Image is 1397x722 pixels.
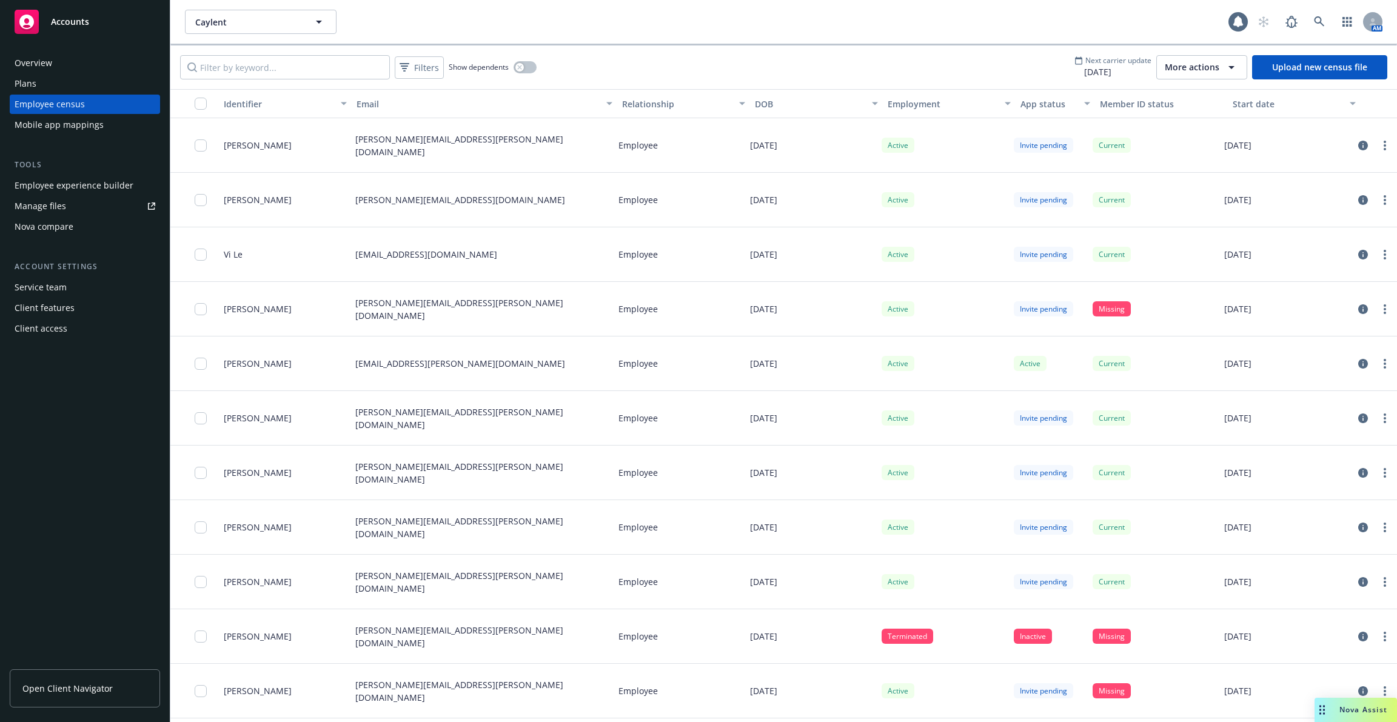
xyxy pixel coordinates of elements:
p: [DATE] [750,684,777,697]
p: [DATE] [750,357,777,370]
div: Invite pending [1014,683,1073,698]
p: [EMAIL_ADDRESS][PERSON_NAME][DOMAIN_NAME] [355,357,565,370]
p: [PERSON_NAME][EMAIL_ADDRESS][PERSON_NAME][DOMAIN_NAME] [355,624,609,649]
button: More actions [1156,55,1247,79]
a: circleInformation [1356,466,1370,480]
div: Invite pending [1014,465,1073,480]
p: [DATE] [750,466,777,479]
p: [PERSON_NAME][EMAIL_ADDRESS][PERSON_NAME][DOMAIN_NAME] [355,515,609,540]
p: [DATE] [1224,466,1251,479]
a: circleInformation [1356,302,1370,316]
span: Accounts [51,17,89,27]
div: Manage files [15,196,66,216]
span: [PERSON_NAME] [224,139,292,152]
div: Member ID status [1100,98,1223,110]
a: more [1378,684,1392,698]
span: [PERSON_NAME] [224,303,292,315]
p: [EMAIL_ADDRESS][DOMAIN_NAME] [355,248,497,261]
div: App status [1020,98,1077,110]
div: Active [882,192,914,207]
p: Employee [618,193,658,206]
p: [DATE] [1224,357,1251,370]
span: [PERSON_NAME] [224,630,292,643]
p: Employee [618,630,658,643]
a: circleInformation [1356,193,1370,207]
div: Employee census [15,95,85,114]
a: Employee census [10,95,160,114]
p: [DATE] [1224,193,1251,206]
div: Active [882,356,914,371]
div: Drag to move [1315,698,1330,722]
button: Identifier [219,89,352,118]
a: more [1378,466,1392,480]
button: Relationship [617,89,750,118]
input: Toggle Row Selected [195,358,207,370]
input: Filter by keyword... [180,55,390,79]
a: more [1378,520,1392,535]
p: [DATE] [1224,684,1251,697]
p: Employee [618,412,658,424]
div: Start date [1233,98,1342,110]
div: Relationship [622,98,732,110]
div: Service team [15,278,67,297]
input: Toggle Row Selected [195,249,207,261]
a: more [1378,411,1392,426]
a: Report a Bug [1279,10,1304,34]
div: Client features [15,298,75,318]
div: Current [1093,192,1131,207]
div: DOB [755,98,865,110]
p: Employee [618,357,658,370]
span: [PERSON_NAME] [224,193,292,206]
a: Overview [10,53,160,73]
a: Switch app [1335,10,1359,34]
div: Active [882,574,914,589]
span: [PERSON_NAME] [224,357,292,370]
button: Filters [395,56,444,79]
span: Open Client Navigator [22,682,113,695]
div: Invite pending [1014,192,1073,207]
div: Current [1093,356,1131,371]
span: [PERSON_NAME] [224,684,292,697]
a: Plans [10,74,160,93]
p: [PERSON_NAME][EMAIL_ADDRESS][PERSON_NAME][DOMAIN_NAME] [355,460,609,486]
a: circleInformation [1356,684,1370,698]
p: [PERSON_NAME][EMAIL_ADDRESS][DOMAIN_NAME] [355,193,565,206]
a: circleInformation [1356,520,1370,535]
div: Current [1093,138,1131,153]
a: Client features [10,298,160,318]
button: DOB [750,89,883,118]
button: Email [352,89,617,118]
div: Active [882,138,914,153]
input: Toggle Row Selected [195,139,207,152]
a: Client access [10,319,160,338]
p: Employee [618,303,658,315]
span: [PERSON_NAME] [224,521,292,533]
div: Invite pending [1014,138,1073,153]
input: Toggle Row Selected [195,303,207,315]
p: [PERSON_NAME][EMAIL_ADDRESS][PERSON_NAME][DOMAIN_NAME] [355,678,609,704]
div: Mobile app mappings [15,115,104,135]
div: Invite pending [1014,301,1073,316]
div: Current [1093,465,1131,480]
p: [PERSON_NAME][EMAIL_ADDRESS][PERSON_NAME][DOMAIN_NAME] [355,406,609,431]
p: [DATE] [750,139,777,152]
a: Mobile app mappings [10,115,160,135]
p: [DATE] [750,575,777,588]
div: Invite pending [1014,520,1073,535]
div: Inactive [1014,629,1052,644]
span: Filters [414,61,439,74]
a: more [1378,138,1392,153]
input: Select all [195,98,207,110]
div: Current [1093,247,1131,262]
input: Toggle Row Selected [195,412,207,424]
input: Toggle Row Selected [195,521,207,533]
a: more [1378,193,1392,207]
div: Employee experience builder [15,176,133,195]
p: [PERSON_NAME][EMAIL_ADDRESS][PERSON_NAME][DOMAIN_NAME] [355,296,609,322]
span: Vi Le [224,248,243,261]
p: [DATE] [1224,248,1251,261]
div: Invite pending [1014,410,1073,426]
div: Missing [1093,683,1131,698]
div: Current [1093,520,1131,535]
a: Manage files [10,196,160,216]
